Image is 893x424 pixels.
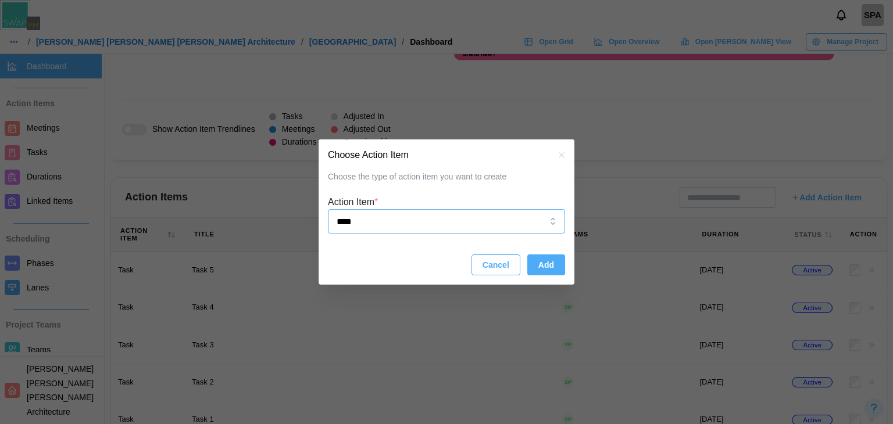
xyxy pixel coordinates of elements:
[328,195,378,210] label: Action Item
[483,255,509,275] span: Cancel
[328,150,409,160] h2: Choose Action Item
[527,254,565,275] button: Add
[328,171,565,184] div: Choose the type of action item you want to create
[538,255,554,275] span: Add
[471,254,520,275] button: Cancel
